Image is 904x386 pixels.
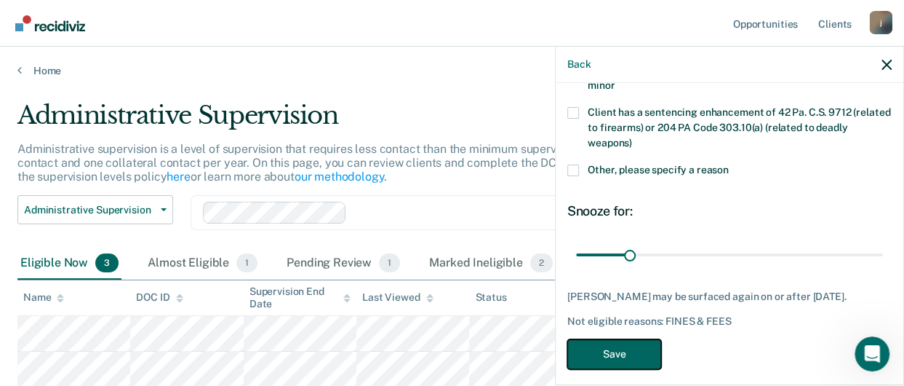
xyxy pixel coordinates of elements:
div: Snooze for: [567,203,892,219]
span: 2 [530,253,553,272]
div: j [869,11,892,34]
a: our methodology [295,170,385,184]
div: Administrative Supervision [17,101,831,142]
button: Back [567,58,591,71]
div: Supervision End Date [249,285,351,310]
a: here [167,170,190,184]
div: Eligible Now [17,248,121,280]
img: Recidiviz [15,15,85,31]
button: Profile dropdown button [869,11,892,34]
div: Name [23,291,64,304]
span: 1 [236,253,257,272]
div: Pending Review [284,248,403,280]
div: Marked Ineligible [426,248,556,280]
p: Administrative supervision is a level of supervision that requires less contact than the minimum ... [17,142,820,184]
span: 3 [95,253,119,272]
span: Client was charged with 18 PA. C.S. 5903(4)(5)(6) relating to obscene/sexual material/performance... [588,49,866,91]
div: [PERSON_NAME] may be surfaced again on or after [DATE]. [567,291,892,303]
a: Home [17,64,887,77]
span: 1 [379,253,400,272]
div: Last Viewed [362,291,433,304]
iframe: Intercom live chat [855,336,889,371]
span: Other, please specify a reason [588,164,729,176]
div: DOC ID [136,291,183,304]
div: Status [475,291,506,304]
div: Not eligible reasons: FINES & FEES [567,315,892,328]
div: Almost Eligible [145,248,260,280]
span: Administrative Supervision [24,204,155,216]
button: Save [567,339,661,369]
span: Client has a sentencing enhancement of 42 Pa. C.S. 9712 (related to firearms) or 204 PA Code 303.... [588,106,890,149]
